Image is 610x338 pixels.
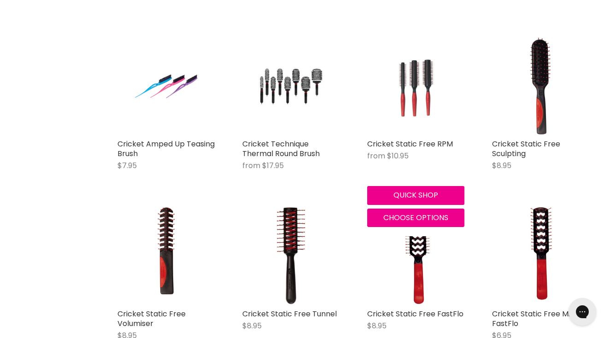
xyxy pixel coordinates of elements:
[492,309,576,329] a: Cricket Static Free Mini FastFlo
[262,160,284,171] span: $17.95
[492,37,589,134] a: Cricket Static Free Sculpting
[367,209,464,227] button: Choose options
[242,160,260,171] span: from
[508,207,573,304] img: Cricket Static Free Mini FastFlo
[367,207,464,304] a: Cricket Static Free FastFlo
[367,37,464,134] a: Cricket Static Free RPM
[367,321,387,331] span: $8.95
[383,212,448,223] span: Choose options
[117,139,215,159] a: Cricket Amped Up Teasing Brush
[117,160,137,171] span: $7.95
[367,151,385,161] span: from
[117,309,186,329] a: Cricket Static Free Volumiser
[508,37,573,134] img: Cricket Static Free Sculpting
[117,37,215,134] a: Cricket Amped Up Teasing Brush
[242,37,340,134] a: Cricket Technique Thermal Round Brush
[258,207,323,304] img: Cricket Static Free Tunnel
[387,151,409,161] span: $10.95
[492,139,560,159] a: Cricket Static Free Sculpting
[367,309,463,319] a: Cricket Static Free FastFlo
[242,309,337,319] a: Cricket Static Free Tunnel
[242,207,340,304] a: Cricket Static Free Tunnel
[242,321,262,331] span: $8.95
[492,207,589,304] a: Cricket Static Free Mini FastFlo
[117,207,215,304] a: Cricket Static Free Volumiser
[242,139,320,159] a: Cricket Technique Thermal Round Brush
[492,160,511,171] span: $8.95
[564,295,601,329] iframe: Gorgias live chat messenger
[383,207,448,304] img: Cricket Static Free FastFlo
[134,37,199,134] img: Cricket Amped Up Teasing Brush
[134,207,199,304] img: Cricket Static Free Volumiser
[383,37,448,134] img: Cricket Static Free RPM
[367,186,464,204] button: Quick shop
[258,37,323,134] img: Cricket Technique Thermal Round Brush
[367,139,453,149] a: Cricket Static Free RPM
